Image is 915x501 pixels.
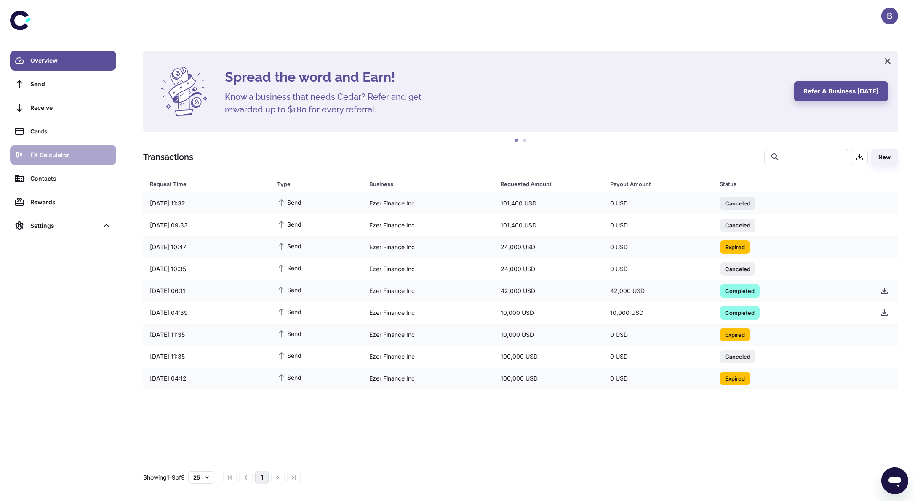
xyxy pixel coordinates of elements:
div: Ezer Finance Inc [363,261,494,277]
h5: Know a business that needs Cedar? Refer and get rewarded up to $180 for every referral. [225,91,435,116]
span: Type [277,178,359,190]
a: Receive [10,98,116,118]
div: Ezer Finance Inc [363,305,494,321]
div: 24,000 USD [494,261,603,277]
button: 1 [512,136,521,145]
div: Ezer Finance Inc [363,370,494,386]
div: 100,000 USD [494,349,603,365]
div: 0 USD [603,349,713,365]
span: Send [277,307,301,316]
div: Overview [30,56,111,65]
a: Cards [10,121,116,141]
div: Cards [30,127,111,136]
span: Requested Amount [501,178,600,190]
span: Request Time [150,178,267,190]
div: Ezer Finance Inc [363,195,494,211]
a: Overview [10,51,116,71]
div: 0 USD [603,261,713,277]
h4: Spread the word and Earn! [225,67,784,87]
span: Send [277,329,301,338]
div: Status [720,178,852,190]
div: Rewards [30,197,111,207]
span: Expired [720,374,750,382]
a: Rewards [10,192,116,212]
p: Showing 1-9 of 9 [143,473,185,482]
div: 10,000 USD [494,305,603,321]
div: Contacts [30,174,111,183]
button: 25 [188,471,215,484]
button: page 1 [255,471,269,484]
span: Send [277,241,301,250]
a: Contacts [10,168,116,189]
button: New [871,149,898,165]
div: Send [30,80,111,89]
div: Ezer Finance Inc [363,239,494,255]
div: Settings [10,216,116,236]
div: Payout Amount [610,178,699,190]
div: Settings [30,221,99,230]
button: Refer a business [DATE] [794,81,888,101]
div: FX Calculator [30,150,111,160]
div: [DATE] 11:32 [143,195,270,211]
div: 101,400 USD [494,195,603,211]
span: Completed [720,286,760,295]
span: Send [277,197,301,207]
div: 101,400 USD [494,217,603,233]
div: [DATE] 10:35 [143,261,270,277]
div: Ezer Finance Inc [363,217,494,233]
span: Canceled [720,352,755,360]
a: Send [10,74,116,94]
div: Ezer Finance Inc [363,283,494,299]
div: 42,000 USD [603,283,713,299]
div: Request Time [150,178,256,190]
div: [DATE] 04:12 [143,370,270,386]
span: Expired [720,330,750,338]
div: 100,000 USD [494,370,603,386]
div: 0 USD [603,327,713,343]
div: Ezer Finance Inc [363,327,494,343]
span: Canceled [720,264,755,273]
div: [DATE] 11:35 [143,349,270,365]
div: [DATE] 11:35 [143,327,270,343]
nav: pagination navigation [222,471,302,484]
span: Canceled [720,221,755,229]
span: Send [277,285,301,294]
div: 10,000 USD [603,305,713,321]
div: 0 USD [603,195,713,211]
div: Ezer Finance Inc [363,349,494,365]
div: Requested Amount [501,178,589,190]
span: Completed [720,308,760,317]
iframe: Button to launch messaging window [881,467,908,494]
button: B [881,8,898,24]
span: Payout Amount [610,178,710,190]
span: Send [277,373,301,382]
div: [DATE] 04:39 [143,305,270,321]
span: Expired [720,243,750,251]
div: 0 USD [603,239,713,255]
div: Receive [30,103,111,112]
div: 0 USD [603,370,713,386]
div: 0 USD [603,217,713,233]
div: 24,000 USD [494,239,603,255]
span: Canceled [720,199,755,207]
div: [DATE] 09:33 [143,217,270,233]
span: Status [720,178,863,190]
div: 10,000 USD [494,327,603,343]
div: Type [277,178,348,190]
div: [DATE] 10:47 [143,239,270,255]
a: FX Calculator [10,145,116,165]
span: Send [277,263,301,272]
div: 42,000 USD [494,283,603,299]
span: Send [277,219,301,229]
h1: Transactions [143,151,193,163]
div: [DATE] 06:11 [143,283,270,299]
span: Send [277,351,301,360]
button: 2 [521,136,529,145]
